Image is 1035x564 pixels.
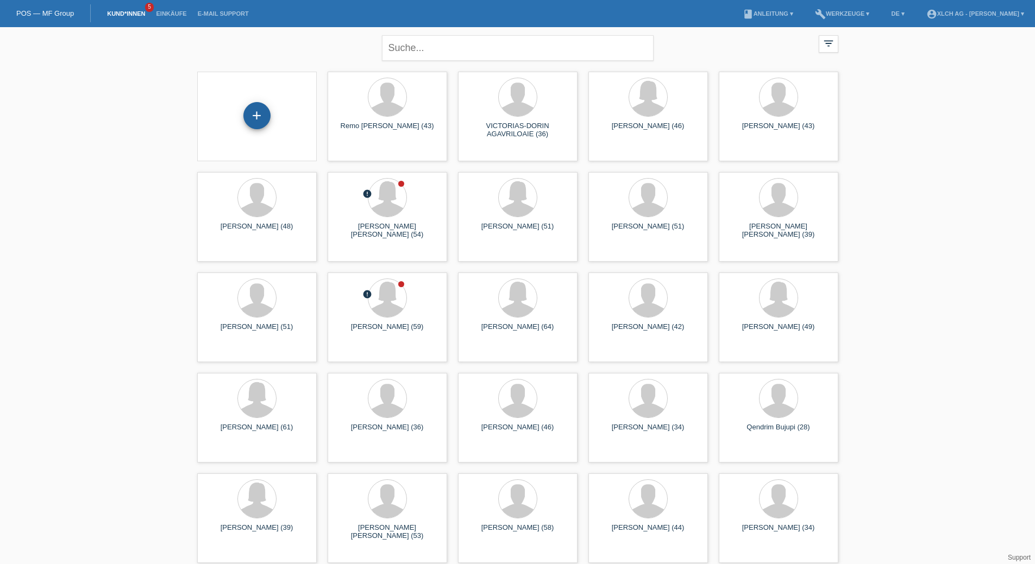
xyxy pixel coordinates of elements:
[206,322,308,340] div: [PERSON_NAME] (51)
[597,322,699,340] div: [PERSON_NAME] (42)
[727,423,830,440] div: Qendrim Bujupi (28)
[382,35,654,61] input: Suche...
[102,10,150,17] a: Kund*innen
[886,10,909,17] a: DE ▾
[921,10,1030,17] a: account_circleXLCH AG - [PERSON_NAME] ▾
[467,222,569,239] div: [PERSON_NAME] (51)
[467,322,569,340] div: [PERSON_NAME] (64)
[145,3,154,12] span: 5
[336,222,438,239] div: [PERSON_NAME] [PERSON_NAME] (54)
[206,423,308,440] div: [PERSON_NAME] (61)
[336,523,438,541] div: [PERSON_NAME] [PERSON_NAME] (53)
[810,10,875,17] a: buildWerkzeuge ▾
[597,122,699,139] div: [PERSON_NAME] (46)
[467,122,569,139] div: VICTORIAS-DORIN AGAVRILOAIE (36)
[206,523,308,541] div: [PERSON_NAME] (39)
[727,523,830,541] div: [PERSON_NAME] (34)
[597,423,699,440] div: [PERSON_NAME] (34)
[727,222,830,239] div: [PERSON_NAME] [PERSON_NAME] (39)
[362,289,372,299] i: error
[727,122,830,139] div: [PERSON_NAME] (43)
[336,122,438,139] div: Remo [PERSON_NAME] (43)
[467,523,569,541] div: [PERSON_NAME] (58)
[823,37,835,49] i: filter_list
[244,106,270,125] div: Kund*in hinzufügen
[362,189,372,199] i: error
[1008,554,1031,561] a: Support
[206,222,308,239] div: [PERSON_NAME] (48)
[16,9,74,17] a: POS — MF Group
[737,10,799,17] a: bookAnleitung ▾
[597,222,699,239] div: [PERSON_NAME] (51)
[362,189,372,200] div: Zurückgewiesen
[926,9,937,20] i: account_circle
[336,423,438,440] div: [PERSON_NAME] (36)
[150,10,192,17] a: Einkäufe
[597,523,699,541] div: [PERSON_NAME] (44)
[743,9,754,20] i: book
[467,423,569,440] div: [PERSON_NAME] (46)
[192,10,254,17] a: E-Mail Support
[727,322,830,340] div: [PERSON_NAME] (49)
[336,322,438,340] div: [PERSON_NAME] (59)
[362,289,372,301] div: Zurückgewiesen
[815,9,826,20] i: build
